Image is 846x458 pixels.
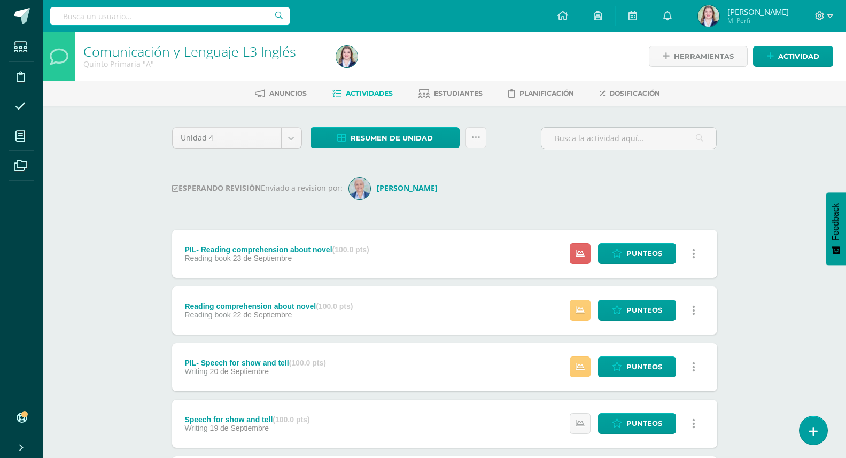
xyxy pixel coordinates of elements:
[626,414,662,433] span: Punteos
[377,183,438,193] strong: [PERSON_NAME]
[753,46,833,67] a: Actividad
[184,367,207,376] span: Writing
[698,5,719,27] img: 08088c3899e504a44bc1e116c0e85173.png
[598,243,676,264] a: Punteos
[600,85,660,102] a: Dosificación
[255,85,307,102] a: Anuncios
[727,6,789,17] span: [PERSON_NAME]
[184,310,230,319] span: Reading book
[831,203,841,240] span: Feedback
[349,178,370,199] img: 716b0a1a0890f033943801ca87940dda.png
[233,310,292,319] span: 22 de Septiembre
[184,302,353,310] div: Reading comprehension about novel
[626,300,662,320] span: Punteos
[184,254,230,262] span: Reading book
[181,128,273,148] span: Unidad 4
[184,245,369,254] div: PIL- Reading comprehension about novel
[269,89,307,97] span: Anuncios
[598,356,676,377] a: Punteos
[289,359,326,367] strong: (100.0 pts)
[418,85,483,102] a: Estudiantes
[674,46,734,66] span: Herramientas
[311,127,460,148] a: Resumen de unidad
[273,415,309,424] strong: (100.0 pts)
[349,183,442,193] a: [PERSON_NAME]
[210,367,269,376] span: 20 de Septiembre
[598,300,676,321] a: Punteos
[434,89,483,97] span: Estudiantes
[346,89,393,97] span: Actividades
[626,244,662,263] span: Punteos
[332,245,369,254] strong: (100.0 pts)
[519,89,574,97] span: Planificación
[598,413,676,434] a: Punteos
[172,183,261,193] strong: ESPERANDO REVISIÓN
[261,183,343,193] span: Enviado a revision por:
[83,44,323,59] h1: Comunicación y Lenguaje L3 Inglés
[184,415,309,424] div: Speech for show and tell
[173,128,301,148] a: Unidad 4
[351,128,433,148] span: Resumen de unidad
[210,424,269,432] span: 19 de Septiembre
[826,192,846,265] button: Feedback - Mostrar encuesta
[626,357,662,377] span: Punteos
[649,46,748,67] a: Herramientas
[778,46,819,66] span: Actividad
[184,359,326,367] div: PIL- Speech for show and tell
[727,16,789,25] span: Mi Perfil
[184,424,207,432] span: Writing
[50,7,290,25] input: Busca un usuario...
[332,85,393,102] a: Actividades
[609,89,660,97] span: Dosificación
[316,302,353,310] strong: (100.0 pts)
[83,59,323,69] div: Quinto Primaria 'A'
[83,42,296,60] a: Comunicación y Lenguaje L3 Inglés
[233,254,292,262] span: 23 de Septiembre
[336,46,358,67] img: 08088c3899e504a44bc1e116c0e85173.png
[508,85,574,102] a: Planificación
[541,128,716,149] input: Busca la actividad aquí...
